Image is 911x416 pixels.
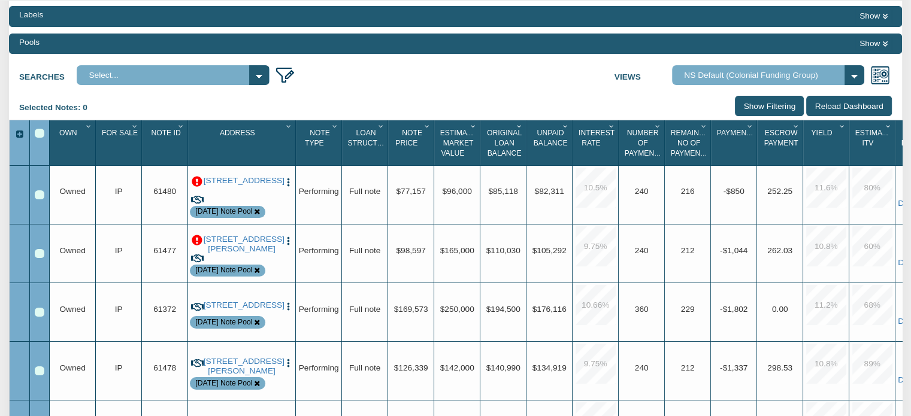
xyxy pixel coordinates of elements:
[115,187,123,196] span: IP
[635,305,649,314] span: 360
[129,120,141,132] div: Column Menu
[283,235,293,247] button: Press to open the note menu
[852,125,895,161] div: Estimated Itv Sort None
[195,265,252,275] div: Note is contained in the pool 7-23-25 Note Pool
[151,129,180,137] span: Note Id
[195,207,252,217] div: Note is contained in the pool 7-23-25 Note Pool
[806,344,846,384] div: 10.8
[35,366,44,376] div: Row 4, Row Selection Checkbox
[59,363,85,372] span: Owned
[437,125,480,161] div: Sort None
[883,120,894,132] div: Column Menu
[305,129,330,147] span: Note Type
[102,129,138,137] span: For Sale
[283,177,293,187] img: cell-menu.png
[19,65,77,83] label: Searches
[713,125,756,161] div: Sort None
[671,129,712,158] span: Remaining No Of Payments
[283,120,295,132] div: Column Menu
[204,357,280,376] a: 2066 Calhoun Street, Indianapolis, IN, 46203
[759,125,803,161] div: Sort None
[529,125,572,161] div: Unpaid Balance Sort None
[576,344,616,384] div: 9.75
[283,302,293,312] img: cell-menu.png
[437,125,480,161] div: Estimated Market Value Sort None
[191,302,204,312] img: deal_progress.svg
[349,187,380,196] span: Full note
[59,246,85,255] span: Owned
[283,236,293,246] img: cell-menu.png
[791,120,802,132] div: Column Menu
[422,120,433,132] div: Column Menu
[837,120,848,132] div: Column Menu
[299,305,339,314] span: Performing
[144,125,187,161] div: Note Id Sort None
[806,125,849,161] div: Yield Sort None
[59,305,85,314] span: Owned
[344,125,388,161] div: Loan Structure Sort None
[720,363,747,372] span: -$1,337
[204,235,280,254] a: 14601 Hollowell Road, Albany, IN, 47320
[440,305,474,314] span: $250,000
[190,125,295,161] div: Sort None
[442,187,471,196] span: $96,000
[299,246,339,255] span: Performing
[767,187,792,196] span: 252.25
[852,226,892,266] div: 60.0
[440,246,474,255] span: $165,000
[191,195,204,205] img: deal_progress.svg
[19,96,96,120] div: Selected Notes: 0
[767,363,792,372] span: 298.53
[635,246,649,255] span: 240
[348,129,393,147] span: Loan Structure
[344,125,388,161] div: Sort None
[575,125,618,161] div: Interest Rate Sort None
[806,285,846,325] div: 11.2
[681,187,695,196] span: 216
[534,187,564,196] span: $82,311
[720,305,747,314] span: -$1,802
[483,125,526,161] div: Original Loan Balance Sort None
[576,168,616,208] div: 10.5
[283,176,293,188] button: Press to open the note menu
[376,120,387,132] div: Column Menu
[811,129,832,137] span: Yield
[486,363,520,372] span: $140,990
[486,305,520,314] span: $194,500
[681,246,695,255] span: 212
[759,125,803,161] div: Escrow Payment Sort None
[35,308,44,317] div: Row 3, Row Selection Checkbox
[483,125,526,161] div: Sort None
[396,246,425,255] span: $98,597
[487,129,522,158] span: Original Loan Balance
[115,305,123,314] span: IP
[855,129,897,147] span: Estimated Itv
[440,129,482,158] span: Estimated Market Value
[195,317,252,327] div: Note is contained in the pool 7-17-25 Note Pool
[806,168,846,208] div: 11.6
[621,125,664,161] div: Number Of Payments Sort None
[855,37,892,51] button: Show
[19,9,43,21] div: Labels
[115,363,123,372] span: IP
[10,129,29,141] div: Expand All
[195,378,252,388] div: Note is contained in the pool 7-23-25 Note Pool
[283,358,293,368] img: cell-menu.png
[349,246,380,255] span: Full note
[576,226,616,266] div: 9.75
[98,125,141,161] div: Sort None
[35,129,44,138] div: Select All
[59,129,77,137] span: Own
[144,125,187,161] div: Sort None
[52,125,95,161] div: Own Sort None
[635,363,649,372] span: 240
[83,120,95,132] div: Column Menu
[667,125,710,161] div: Sort None
[806,125,849,161] div: Sort None
[19,37,40,48] div: Pools
[764,129,798,147] span: Escrow Payment
[625,129,664,158] span: Number Of Payments
[299,363,339,372] span: Performing
[575,125,618,161] div: Sort None
[806,96,892,116] input: Reload Dashboard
